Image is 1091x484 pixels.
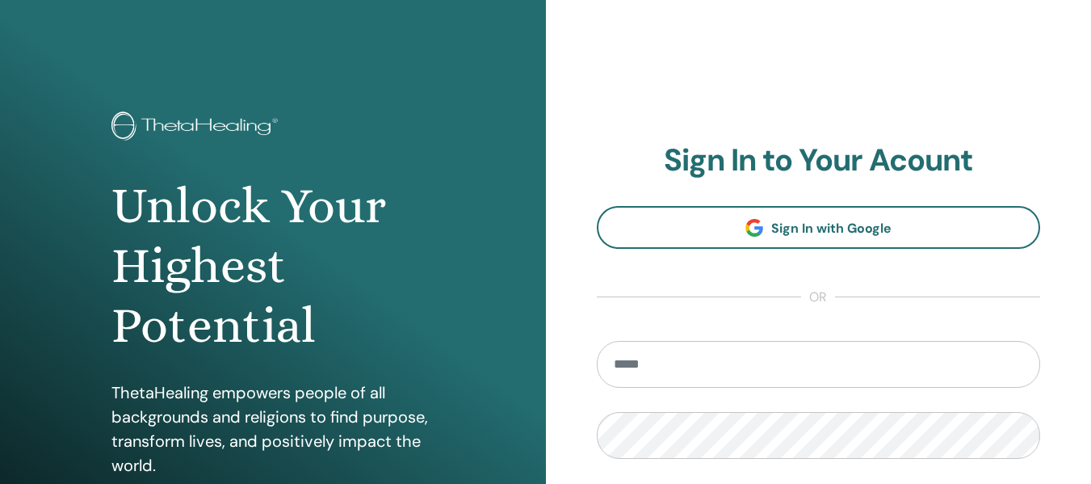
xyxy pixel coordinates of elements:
p: ThetaHealing empowers people of all backgrounds and religions to find purpose, transform lives, a... [111,381,434,478]
a: Sign In with Google [597,206,1041,249]
h2: Sign In to Your Acount [597,142,1041,179]
span: Sign In with Google [771,220,892,237]
span: or [801,288,835,307]
h1: Unlock Your Highest Potential [111,176,434,356]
